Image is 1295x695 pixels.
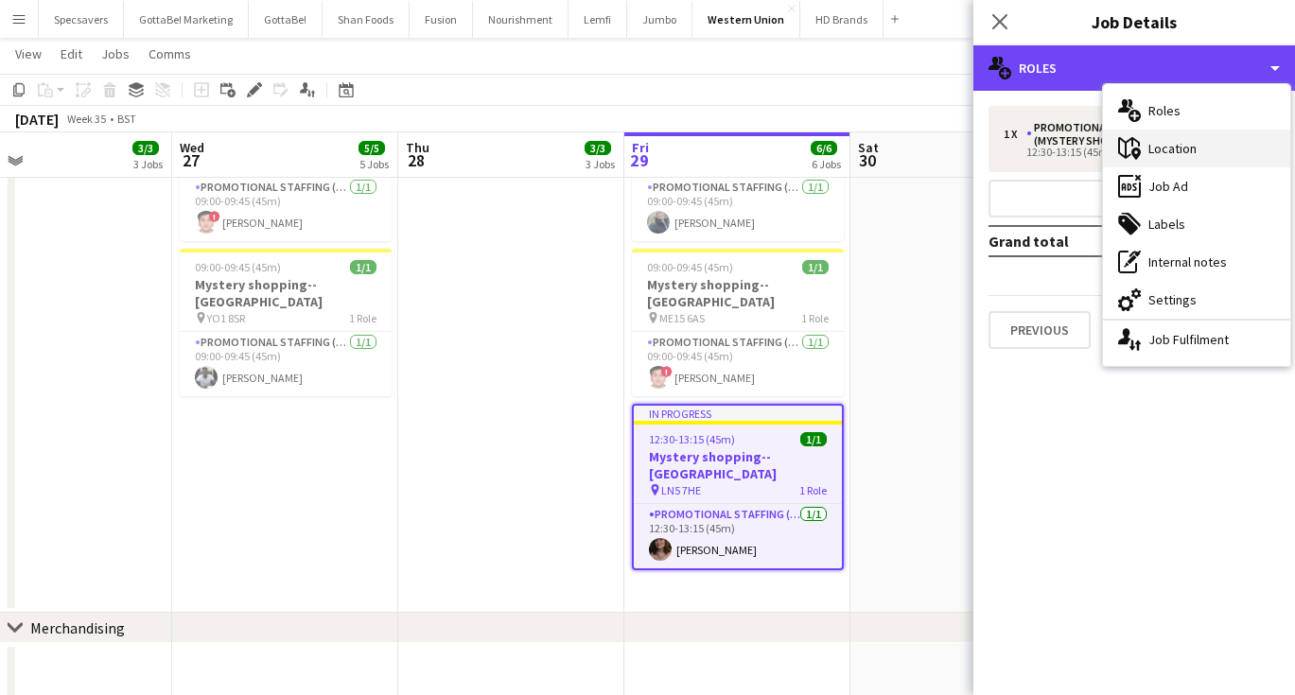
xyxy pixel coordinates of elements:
span: 5/5 [359,141,385,155]
div: Roles [1103,92,1290,130]
span: 3/3 [585,141,611,155]
span: ME15 6AS [659,311,705,325]
a: Comms [141,42,199,66]
div: 1 x [1004,128,1026,141]
h3: Job Details [973,9,1295,34]
div: Settings [1103,281,1290,319]
h3: Mystery shopping--[GEOGRAPHIC_DATA] [180,276,392,310]
span: 09:00-09:45 (45m) [195,260,281,274]
span: 28 [403,149,429,171]
a: Edit [53,42,90,66]
span: Edit [61,45,82,62]
div: 5 Jobs [359,157,389,171]
div: Internal notes [1103,243,1290,281]
span: 27 [177,149,204,171]
span: 12:30-13:15 (45m) [649,432,735,446]
app-job-card: In progress12:30-13:15 (45m)1/1Mystery shopping--[GEOGRAPHIC_DATA] LN5 7HE1 RolePromotional Staff... [632,404,844,570]
span: ! [661,366,673,377]
span: LN5 7HE [661,483,701,497]
button: Specsavers [39,1,124,38]
span: 6/6 [811,141,837,155]
div: BST [117,112,136,126]
span: Fri [632,139,649,156]
div: Promotional Staffing (Mystery Shopper) [1026,121,1213,148]
span: 1/1 [800,432,827,446]
app-card-role: Promotional Staffing (Mystery Shopper)1/109:00-09:45 (45m)[PERSON_NAME] [632,177,844,241]
span: Thu [406,139,429,156]
div: [DATE] [15,110,59,129]
span: View [15,45,42,62]
div: Labels [1103,205,1290,243]
span: 1/1 [802,260,829,274]
div: Job Ad [1103,167,1290,205]
span: Jobs [101,45,130,62]
button: Western Union [692,1,800,38]
span: Comms [149,45,191,62]
span: 29 [629,149,649,171]
button: Previous [989,311,1091,349]
span: 30 [855,149,879,171]
button: GottaBe! [249,1,323,38]
div: Roles [973,45,1295,91]
button: Jumbo [627,1,692,38]
app-job-card: 09:00-09:45 (45m)1/1Mystery shopping--[GEOGRAPHIC_DATA] ME15 6AS1 RolePromotional Staffing (Myste... [632,249,844,396]
div: 3 Jobs [586,157,615,171]
button: Fusion [410,1,473,38]
span: Week 35 [62,112,110,126]
span: 1 Role [799,483,827,497]
button: Lemfi [569,1,627,38]
button: HD Brands [800,1,884,38]
div: Merchandising [30,618,125,637]
button: Shan Foods [323,1,410,38]
button: Add role [989,180,1280,217]
div: Location [1103,130,1290,167]
span: 1/1 [350,260,376,274]
span: 3/3 [132,141,159,155]
button: Nourishment [473,1,569,38]
app-card-role: Promotional Staffing (Mystery Shopper)1/109:00-09:45 (45m)![PERSON_NAME] [180,177,392,241]
div: In progress [634,406,842,421]
span: Sat [858,139,879,156]
app-card-role: Promotional Staffing (Mystery Shopper)1/109:00-09:45 (45m)[PERSON_NAME] [180,332,392,396]
td: Grand total [989,226,1178,256]
a: Jobs [94,42,137,66]
app-job-card: 09:00-09:45 (45m)1/1Mystery shopping--[GEOGRAPHIC_DATA] YO1 8SR1 RolePromotional Staffing (Myster... [180,249,392,396]
button: GottaBe! Marketing [124,1,249,38]
span: ! [209,211,220,222]
span: Wed [180,139,204,156]
span: YO1 8SR [207,311,245,325]
div: 12:30-13:15 (45m) [1004,148,1245,157]
span: 1 Role [801,311,829,325]
a: View [8,42,49,66]
h3: Mystery shopping--[GEOGRAPHIC_DATA] [632,276,844,310]
div: 6 Jobs [812,157,841,171]
span: 09:00-09:45 (45m) [647,260,733,274]
span: 1 Role [349,311,376,325]
app-card-role: Promotional Staffing (Mystery Shopper)1/109:00-09:45 (45m)![PERSON_NAME] [632,332,844,396]
h3: Mystery shopping--[GEOGRAPHIC_DATA] [634,448,842,482]
div: 3 Jobs [133,157,163,171]
app-card-role: Promotional Staffing (Mystery Shopper)1/112:30-13:15 (45m)[PERSON_NAME] [634,504,842,568]
div: Job Fulfilment [1103,321,1290,358]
